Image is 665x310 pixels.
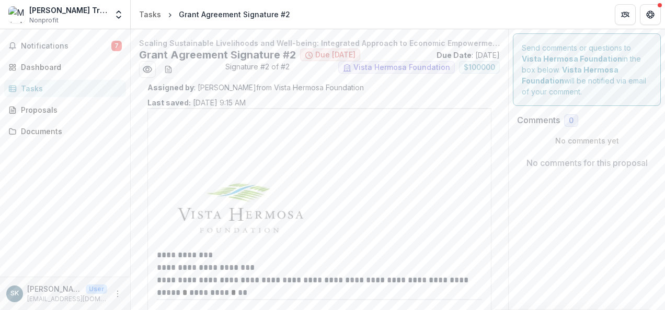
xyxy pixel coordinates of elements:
strong: Due Date [437,51,472,59]
p: : [DATE] [437,50,500,61]
div: [PERSON_NAME] Trust [29,5,107,16]
p: : [PERSON_NAME] from Vista Hermosa Foundation [147,82,491,93]
p: No comments for this proposal [526,157,648,169]
div: Tasks [21,83,118,94]
p: [DATE] 9:15 AM [147,97,246,108]
p: Scaling Sustainable Livelihoods and Well-being: Integrated Approach to Economic Empowerment, Gend... [139,38,500,49]
a: Proposals [4,101,126,118]
p: [PERSON_NAME] [27,283,82,294]
div: Dashboard [21,62,118,73]
button: Partners [615,4,636,25]
strong: Last saved: [147,98,191,107]
p: User [86,284,107,294]
nav: breadcrumb [135,7,294,22]
span: 7 [111,41,122,51]
span: Signature #2 of #2 [225,61,290,78]
a: Tasks [135,7,165,22]
a: Dashboard [4,58,126,76]
div: Tasks [139,9,161,20]
span: Notifications [21,42,111,51]
span: Vista Hermosa Foundation [353,63,450,72]
h2: Comments [517,115,560,125]
a: Tasks [4,80,126,97]
div: Proposals [21,104,118,115]
span: $ 100000 [464,63,495,72]
a: Documents [4,123,126,140]
button: download-word-button [160,61,177,78]
p: No comments yet [517,135,657,146]
div: Send comments or questions to in the box below. will be notified via email of your comment. [513,33,661,106]
button: Open entity switcher [111,4,126,25]
button: Notifications7 [4,38,126,54]
strong: Vista Hermosa Foundation [522,54,622,63]
strong: Vista Hermosa Foundation [522,65,618,85]
button: Get Help [640,4,661,25]
div: Documents [21,126,118,137]
p: [EMAIL_ADDRESS][DOMAIN_NAME] [27,294,107,304]
div: Grant Agreement Signature #2 [179,9,290,20]
span: Nonprofit [29,16,59,25]
img: Mlinda Charitable Trust [8,6,25,23]
button: More [111,288,124,300]
button: Preview 2fbe4b41-d381-4f3b-a723-efadc9873593.pdf [139,61,156,78]
div: Shelly J Kerketta [10,290,19,297]
span: 0 [569,116,574,125]
h2: Grant Agreement Signature #2 [139,49,296,61]
span: Due [DATE] [315,51,356,59]
strong: Assigned by [147,83,194,92]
